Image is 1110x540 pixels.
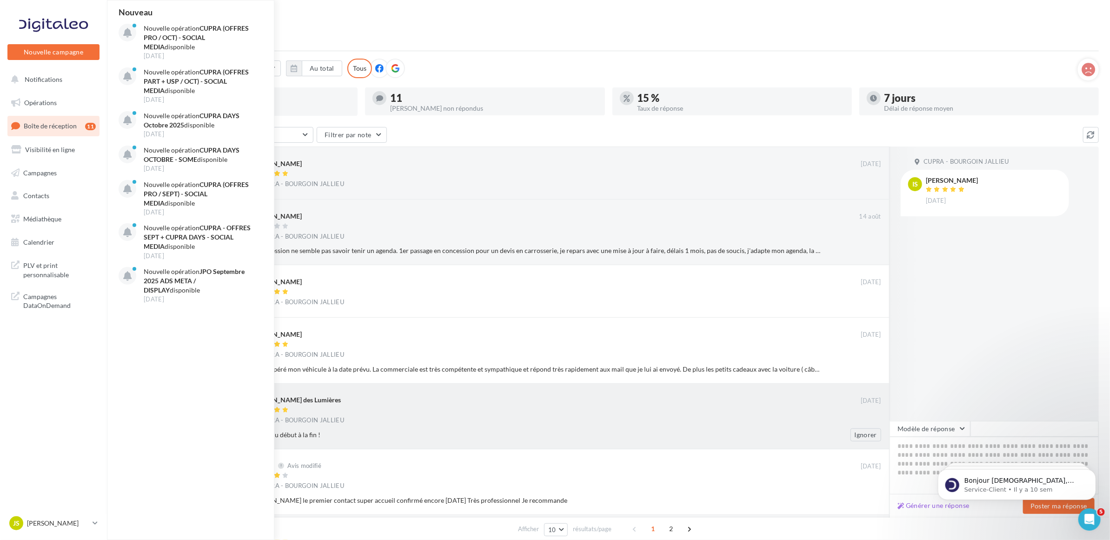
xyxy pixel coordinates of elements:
[259,298,344,307] span: CUPRA - BOURGOIN JALLIEU
[1078,508,1101,531] iframe: Intercom live chat
[861,331,881,339] span: [DATE]
[6,209,101,229] a: Médiathèque
[23,290,96,310] span: Campagnes DataOnDemand
[27,519,89,528] p: [PERSON_NAME]
[6,287,101,314] a: Campagnes DataOnDemand
[1097,508,1105,516] span: 5
[23,168,57,176] span: Campagnes
[40,36,160,44] p: Message from Service-Client, sent Il y a 10 sem
[926,177,978,184] div: [PERSON_NAME]
[6,93,101,113] a: Opérations
[573,525,611,533] span: résultats/page
[890,421,970,437] button: Modèle de réponse
[23,192,49,200] span: Contacts
[7,514,100,532] a: Js [PERSON_NAME]
[40,27,159,99] span: Bonjour [DEMOGRAPHIC_DATA], vous n'avez pas encore souscrit au module Marketing Direct ? Pour cel...
[259,351,344,359] span: CUPRA - BOURGOIN JALLIEU
[924,450,1110,515] iframe: Intercom notifications message
[23,238,54,246] span: Calendrier
[518,525,539,533] span: Afficher
[861,160,881,168] span: [DATE]
[638,105,844,112] div: Taux de réponse
[544,523,568,536] button: 10
[884,105,1091,112] div: Délai de réponse moyen
[7,44,100,60] button: Nouvelle campagne
[85,123,96,130] div: 11
[548,526,556,533] span: 10
[250,330,302,339] div: [PERSON_NAME]
[13,519,20,528] span: Js
[259,180,344,188] span: CUPRA - BOURGOIN JALLIEU
[884,93,1091,103] div: 7 jours
[250,430,821,440] div: Parfait du début à la fin !
[250,212,302,221] div: [PERSON_NAME]
[924,158,1009,166] span: CUPRA - BOURGOIN JALLIEU
[250,365,821,374] div: J'ai récupéré mon véhicule à la date prévu. La commerciale est très compétente et sympathique et ...
[250,277,302,287] div: [PERSON_NAME]
[6,233,101,252] a: Calendrier
[24,99,57,107] span: Opérations
[118,15,1099,29] div: Boîte de réception
[25,146,75,153] span: Visibilité en ligne
[912,180,918,189] span: IS
[646,521,661,536] span: 1
[6,140,101,160] a: Visibilité en ligne
[250,395,341,405] div: [PERSON_NAME] des Lumières
[287,462,321,469] span: Avis modifié
[347,59,372,78] div: Tous
[926,197,946,205] span: [DATE]
[6,255,101,283] a: PLV et print personnalisable
[286,60,342,76] button: Au total
[390,105,597,112] div: [PERSON_NAME] non répondus
[317,127,387,143] button: Filtrer par note
[250,159,302,168] div: [PERSON_NAME]
[250,246,821,255] div: La concession ne semble pas savoir tenir un agenda. 1er passage en concession pour un devis en ca...
[259,482,344,490] span: CUPRA - BOURGOIN JALLIEU
[6,116,101,136] a: Boîte de réception11
[6,186,101,206] a: Contacts
[259,233,344,241] span: CUPRA - BOURGOIN JALLIEU
[390,93,597,103] div: 11
[861,278,881,287] span: [DATE]
[638,93,844,103] div: 15 %
[23,259,96,279] span: PLV et print personnalisable
[259,416,344,425] span: CUPRA - BOURGOIN JALLIEU
[24,122,77,130] span: Boîte de réception
[861,462,881,471] span: [DATE]
[859,213,881,221] span: 14 août
[25,75,62,83] span: Notifications
[23,215,61,223] span: Médiathèque
[664,521,679,536] span: 2
[894,500,973,511] button: Générer une réponse
[6,70,98,89] button: Notifications
[861,397,881,405] span: [DATE]
[302,60,342,76] button: Au total
[6,163,101,183] a: Campagnes
[250,496,821,505] div: [PERSON_NAME] le premier contact super accueil confirmé encore [DATE] Très professionnel Je recom...
[851,428,881,441] button: Ignorer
